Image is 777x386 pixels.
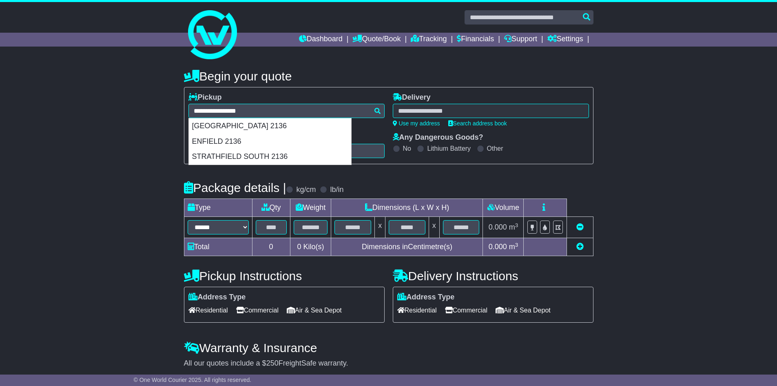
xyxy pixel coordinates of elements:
h4: Begin your quote [184,69,593,83]
td: x [429,217,439,238]
label: kg/cm [296,185,316,194]
span: 0 [297,243,301,251]
a: Use my address [393,120,440,127]
a: Dashboard [299,33,343,47]
td: Volume [483,199,524,217]
td: Weight [290,199,331,217]
a: Add new item [576,243,584,251]
td: Dimensions in Centimetre(s) [331,238,483,256]
td: Total [184,238,252,256]
a: Settings [547,33,583,47]
sup: 3 [515,222,518,228]
span: 250 [266,359,279,367]
label: Address Type [188,293,246,302]
div: All our quotes include a $ FreightSafe warranty. [184,359,593,368]
a: Support [504,33,537,47]
td: x [375,217,385,238]
typeahead: Please provide city [188,104,385,118]
a: Financials [457,33,494,47]
span: Residential [397,304,437,317]
span: Commercial [445,304,487,317]
sup: 3 [515,242,518,248]
td: Kilo(s) [290,238,331,256]
span: m [509,243,518,251]
h4: Pickup Instructions [184,269,385,283]
span: © One World Courier 2025. All rights reserved. [134,377,252,383]
td: 0 [252,238,290,256]
label: Delivery [393,93,431,102]
td: Qty [252,199,290,217]
div: [GEOGRAPHIC_DATA] 2136 [189,118,351,134]
h4: Warranty & Insurance [184,341,593,355]
a: Search address book [448,120,507,127]
span: Commercial [236,304,279,317]
a: Quote/Book [352,33,401,47]
label: Any Dangerous Goods? [393,133,483,142]
a: Remove this item [576,223,584,231]
span: m [509,223,518,231]
div: ENFIELD 2136 [189,134,351,149]
div: STRATHFIELD SOUTH 2136 [189,149,351,165]
span: Air & Sea Depot [287,304,342,317]
td: Dimensions (L x W x H) [331,199,483,217]
label: Pickup [188,93,222,102]
span: Residential [188,304,228,317]
h4: Delivery Instructions [393,269,593,283]
span: 0.000 [489,223,507,231]
label: Address Type [397,293,455,302]
label: lb/in [330,185,343,194]
label: No [403,145,411,152]
h4: Package details | [184,181,286,194]
span: 0.000 [489,243,507,251]
label: Lithium Battery [427,145,471,152]
label: Other [487,145,503,152]
span: Air & Sea Depot [496,304,551,317]
a: Tracking [411,33,447,47]
td: Type [184,199,252,217]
